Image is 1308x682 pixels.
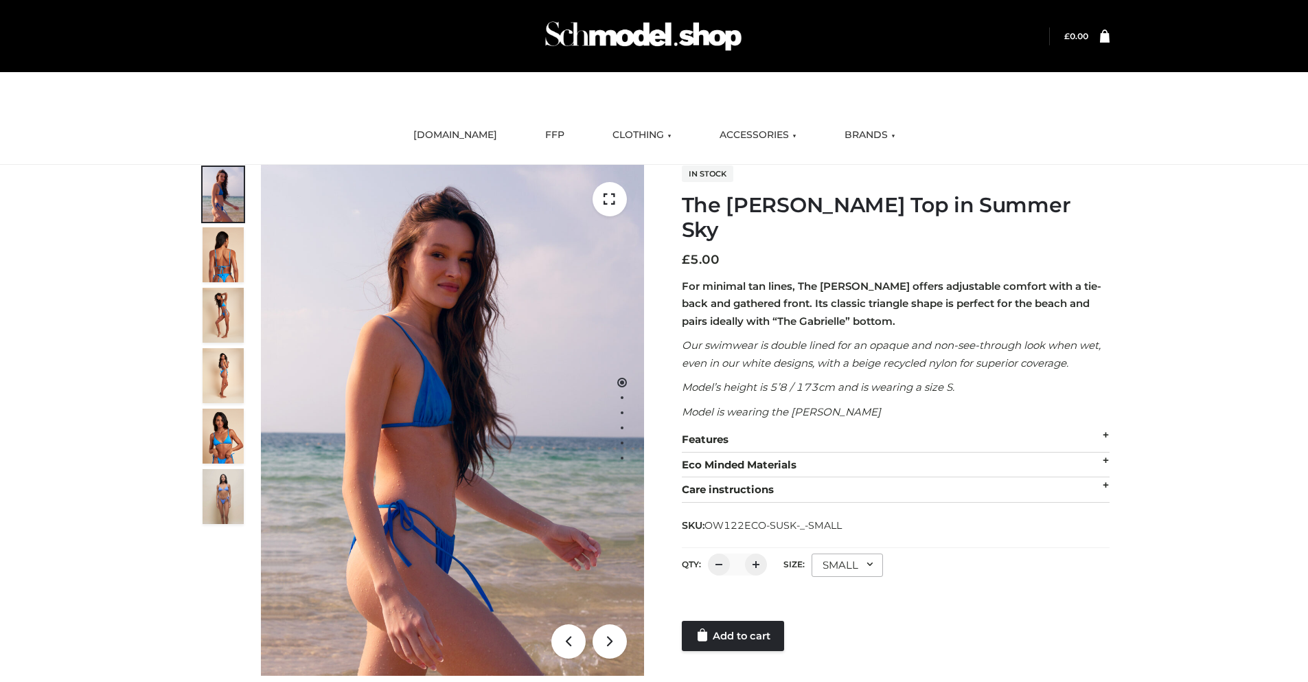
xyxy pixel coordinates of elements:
[682,280,1101,328] strong: For minimal tan lines, The [PERSON_NAME] offers adjustable comfort with a tie-back and gathered f...
[709,120,807,150] a: ACCESSORIES
[682,193,1110,242] h1: The [PERSON_NAME] Top in Summer Sky
[682,380,954,394] em: Model’s height is 5’8 / 173cm and is wearing a size S.
[203,469,244,524] img: SSVC.jpg
[682,339,1101,370] em: Our swimwear is double lined for an opaque and non-see-through look when wet, even in our white d...
[203,227,244,282] img: 5.Alex-top_CN-1-1_1-1.jpg
[682,252,690,267] span: £
[1064,31,1070,41] span: £
[783,559,805,569] label: Size:
[261,165,644,676] img: 1.Alex-top_SS-1_4464b1e7-c2c9-4e4b-a62c-58381cd673c0 (1)
[682,517,843,534] span: SKU:
[203,409,244,464] img: 2.Alex-top_CN-1-1-2.jpg
[682,427,1110,453] div: Features
[203,167,244,222] img: 1.Alex-top_SS-1_4464b1e7-c2c9-4e4b-a62c-58381cd673c0-1.jpg
[403,120,507,150] a: [DOMAIN_NAME]
[682,477,1110,503] div: Care instructions
[682,559,701,569] label: QTY:
[540,9,746,63] img: Schmodel Admin 964
[682,621,784,651] a: Add to cart
[682,252,720,267] bdi: 5.00
[682,405,881,418] em: Model is wearing the [PERSON_NAME]
[1064,31,1088,41] bdi: 0.00
[682,453,1110,478] div: Eco Minded Materials
[203,348,244,403] img: 3.Alex-top_CN-1-1-2.jpg
[1064,31,1088,41] a: £0.00
[812,554,883,577] div: SMALL
[704,519,842,532] span: OW122ECO-SUSK-_-SMALL
[535,120,575,150] a: FFP
[682,166,733,182] span: In stock
[834,120,906,150] a: BRANDS
[602,120,682,150] a: CLOTHING
[203,288,244,343] img: 4.Alex-top_CN-1-1-2.jpg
